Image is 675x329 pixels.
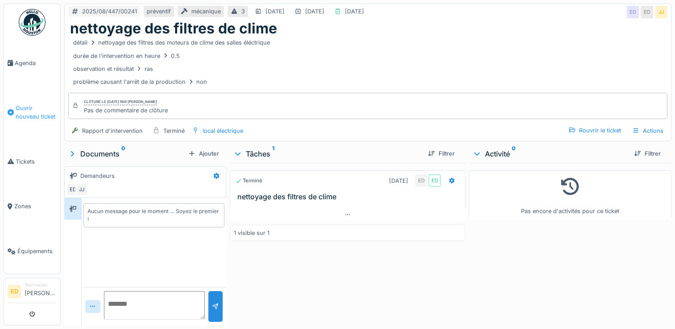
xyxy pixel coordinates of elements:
div: [DATE] [389,177,408,185]
a: Zones [4,184,60,229]
span: Zones [14,202,57,210]
div: ED [626,6,639,18]
div: ED [428,174,441,187]
div: 3 [241,7,245,16]
div: durée de l'intervention en heure 0.5 [73,52,180,60]
div: ED [66,183,79,196]
div: JJ [655,6,667,18]
sup: 0 [121,148,125,159]
div: préventif [147,7,171,16]
img: Badge_color-CXgf-gQk.svg [19,9,46,36]
div: Documents [68,148,185,159]
div: 1 visible sur 1 [234,229,269,237]
div: Terminé [236,177,262,185]
div: mécanique [191,7,221,16]
div: 2025/08/447/00241 [82,7,137,16]
div: observation et résultat ras [73,65,153,73]
div: Technicien [25,282,57,288]
div: Pas encore d'activités pour ce ticket [475,174,666,216]
li: [PERSON_NAME] [25,282,57,301]
h1: nettoyage des filtres de clime [70,20,277,37]
div: Rapport d'intervention [82,127,143,135]
a: ED Technicien[PERSON_NAME] [8,282,57,303]
a: Ouvrir nouveau ticket [4,86,60,139]
span: Tickets [16,157,57,166]
div: Demandeurs [80,172,115,180]
div: détail nettoyage des filtres des moteurs de clime des salles éléctrique [73,38,270,47]
div: Activité [472,148,627,159]
div: Clôturé le [DATE] par [PERSON_NAME] [84,99,157,105]
div: problème causant l'arrêt de la production non [73,78,207,86]
div: ED [415,174,427,187]
span: Ouvrir nouveau ticket [16,104,57,121]
div: ED [641,6,653,18]
sup: 0 [512,148,516,159]
a: Tickets [4,139,60,184]
div: JJ [75,183,88,196]
div: [DATE] [265,7,285,16]
div: Pas de commentaire de clôture [84,106,168,115]
sup: 1 [272,148,274,159]
div: Actions [628,124,667,137]
div: Terminé [163,127,185,135]
div: [DATE] [305,7,324,16]
h3: nettoyage des filtres de clime [237,193,461,201]
div: local électrique [203,127,243,135]
li: ED [8,285,21,298]
div: [DATE] [345,7,364,16]
div: Aucun message pour le moment … Soyez le premier ! [87,207,220,223]
div: Filtrer [630,148,664,160]
a: Équipements [4,229,60,274]
div: Filtrer [424,148,458,160]
div: Tâches [233,148,421,159]
div: Ajouter [185,148,223,160]
span: Équipements [17,247,57,255]
div: Rouvrir le ticket [565,124,625,136]
a: Agenda [4,41,60,86]
span: Agenda [15,59,57,67]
